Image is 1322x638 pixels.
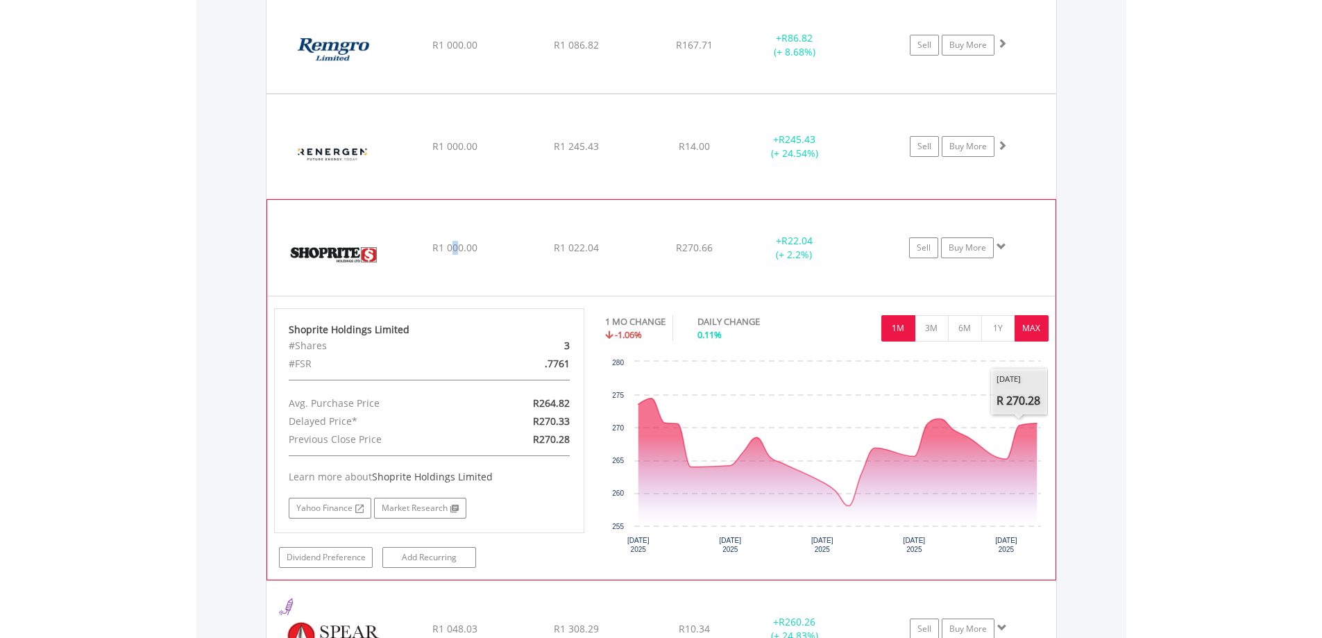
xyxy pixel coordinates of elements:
a: Add Recurring [382,547,476,568]
span: R260.26 [779,615,815,628]
span: Shoprite Holdings Limited [372,470,493,483]
span: 0.11% [697,328,722,341]
span: R22.04 [781,234,813,247]
text: 260 [612,489,624,497]
text: [DATE] 2025 [627,537,650,553]
span: R1 086.82 [554,38,599,51]
text: [DATE] 2025 [904,537,926,553]
span: R1 000.00 [432,38,477,51]
span: R270.66 [676,241,713,254]
span: R1 000.00 [432,241,477,254]
img: EQU.ZA.REN.png [273,112,393,195]
a: Dividend Preference [279,547,373,568]
button: 1M [881,315,915,342]
span: R245.43 [779,133,815,146]
span: R1 308.29 [554,622,599,635]
button: 3M [915,315,949,342]
text: 280 [612,359,624,367]
a: Market Research [374,498,466,519]
text: 255 [612,523,624,530]
span: R1 022.04 [554,241,599,254]
span: R264.82 [533,396,570,410]
a: Sell [910,35,939,56]
a: Buy More [942,35,994,56]
text: 270 [612,424,624,432]
img: EQU.ZA.REM.png [273,15,393,90]
span: R10.34 [679,622,710,635]
span: R270.28 [533,433,570,446]
a: Sell [910,136,939,157]
div: + (+ 8.68%) [743,31,847,59]
span: R14.00 [679,140,710,153]
div: + (+ 2.2%) [742,234,846,262]
div: Learn more about [289,470,570,484]
span: -1.06% [615,328,642,341]
div: Chart. Highcharts interactive chart. [605,355,1049,563]
span: R1 048.03 [432,622,477,635]
div: 3 [480,337,580,355]
a: Yahoo Finance [289,498,371,519]
button: MAX [1015,315,1049,342]
text: [DATE] 2025 [811,537,833,553]
div: 1 MO CHANGE [605,315,666,328]
div: DAILY CHANGE [697,315,808,328]
text: 265 [612,457,624,464]
span: R1 000.00 [432,140,477,153]
div: + (+ 24.54%) [743,133,847,160]
div: Previous Close Price [278,430,480,448]
div: Shoprite Holdings Limited [289,323,570,337]
img: EQU.ZA.SHP.png [274,217,393,292]
div: Delayed Price* [278,412,480,430]
text: 275 [612,392,624,399]
div: Avg. Purchase Price [278,394,480,412]
svg: Interactive chart [605,355,1048,563]
text: [DATE] 2025 [720,537,742,553]
text: [DATE] 2025 [995,537,1017,553]
span: R86.82 [781,31,813,44]
a: Buy More [941,237,994,258]
a: Sell [909,237,938,258]
span: R167.71 [676,38,713,51]
div: .7761 [480,355,580,373]
span: R1 245.43 [554,140,599,153]
div: #Shares [278,337,480,355]
button: 6M [948,315,982,342]
div: #FSR [278,355,480,373]
button: 1Y [981,315,1015,342]
a: Buy More [942,136,994,157]
span: R270.33 [533,414,570,428]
